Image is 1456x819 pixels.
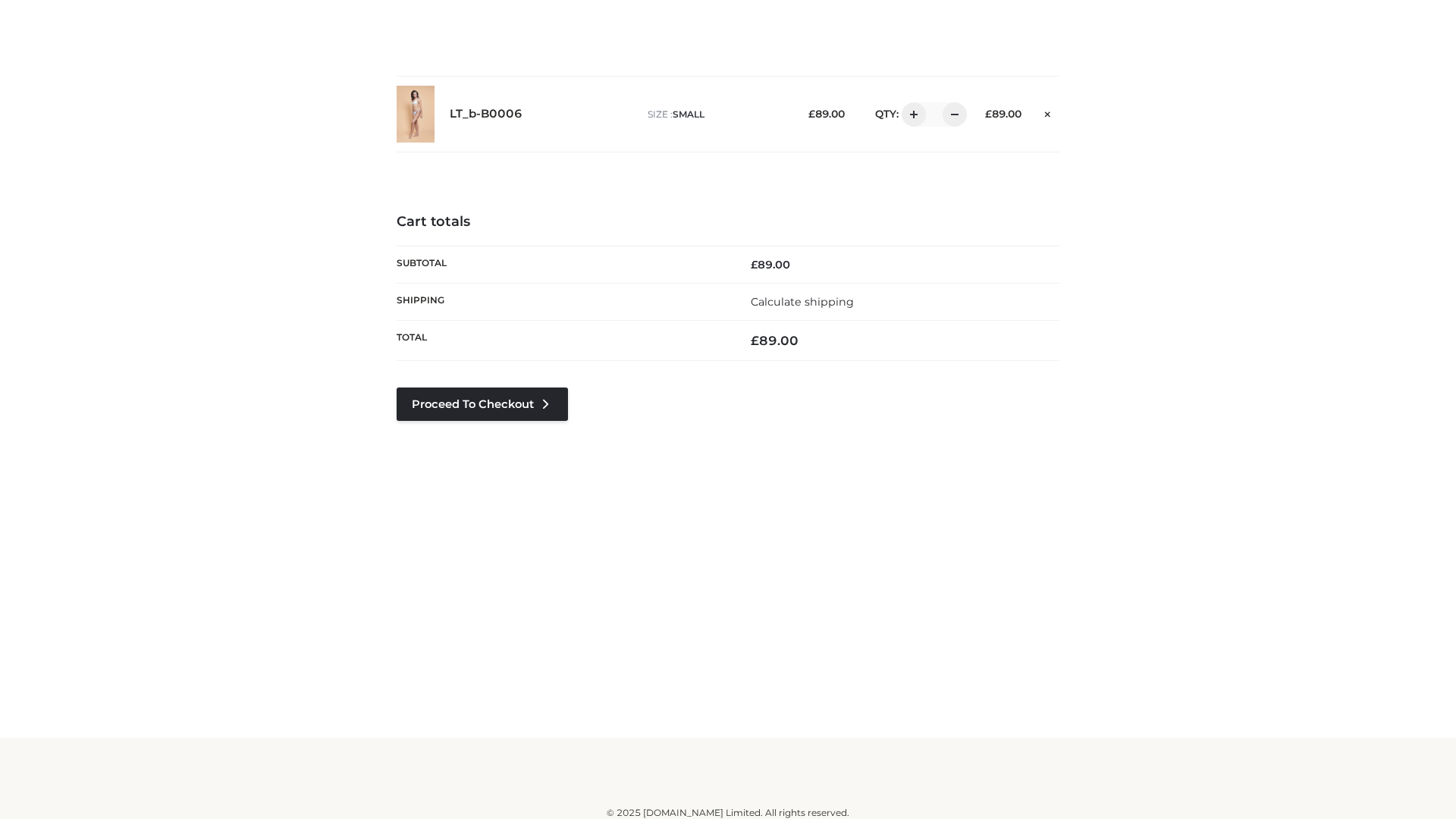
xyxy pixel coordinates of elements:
span: £ [985,108,992,120]
div: QTY: [860,102,962,127]
span: SMALL [673,108,704,120]
p: size : [648,108,785,121]
th: Total [397,321,728,361]
a: Remove this item [1037,102,1059,122]
h4: Cart totals [397,214,1059,231]
bdi: 89.00 [751,258,790,271]
a: Calculate shipping [751,295,854,309]
span: £ [751,333,759,348]
th: Shipping [397,283,728,320]
span: £ [751,258,758,271]
bdi: 89.00 [751,333,799,348]
a: Proceed to Checkout [397,388,568,421]
bdi: 89.00 [985,108,1021,120]
span: £ [808,108,815,120]
bdi: 89.00 [808,108,845,120]
a: LT_b-B0006 [450,107,522,121]
th: Subtotal [397,246,728,283]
